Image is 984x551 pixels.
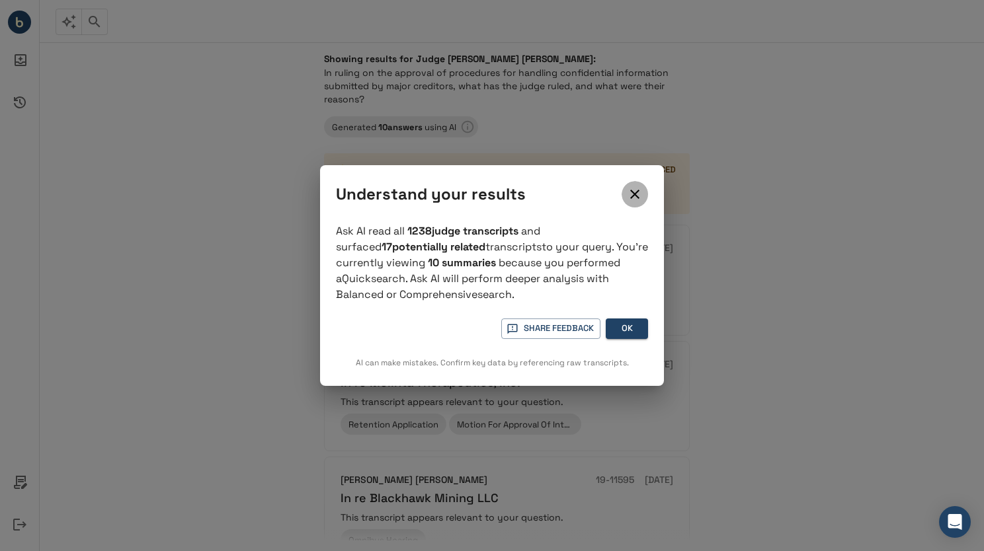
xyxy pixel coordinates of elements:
button: OK [606,318,648,339]
p: Ask AI read all and surfaced transcript s to your query. You're currently viewing because you per... [336,223,648,303]
button: close [622,181,648,207]
b: 1238 judge transcript s [407,224,518,238]
h5: Understand your results [336,184,622,205]
div: Open Intercom Messenger [939,506,971,538]
a: Share Feedback [501,318,600,339]
b: 10 summaries [428,256,496,270]
span: AI can make mistakes. Confirm key data by referencing raw transcripts. [356,357,629,368]
b: 17 potentially related [382,240,485,254]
